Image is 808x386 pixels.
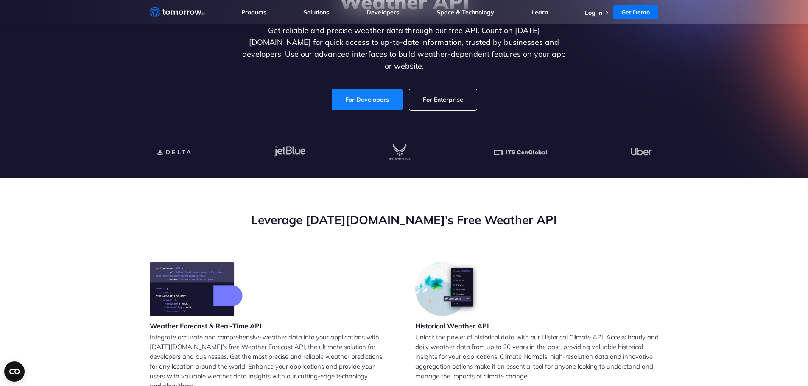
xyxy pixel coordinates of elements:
[150,321,262,330] h3: Weather Forecast & Real-Time API
[613,5,658,19] a: Get Demo
[150,6,205,19] a: Home link
[4,361,25,382] button: Open CMP widget
[415,332,659,381] p: Unlock the power of historical data with our Historical Climate API. Access hourly and daily weat...
[366,8,399,16] a: Developers
[241,8,266,16] a: Products
[332,89,403,110] a: For Developers
[415,321,489,330] h3: Historical Weather API
[585,9,602,17] a: Log In
[531,8,548,16] a: Learn
[409,89,477,110] a: For Enterprise
[240,25,568,72] p: Get reliable and precise weather data through our free API. Count on [DATE][DOMAIN_NAME] for quic...
[436,8,494,16] a: Space & Technology
[150,212,659,228] h2: Leverage [DATE][DOMAIN_NAME]’s Free Weather API
[303,8,329,16] a: Solutions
